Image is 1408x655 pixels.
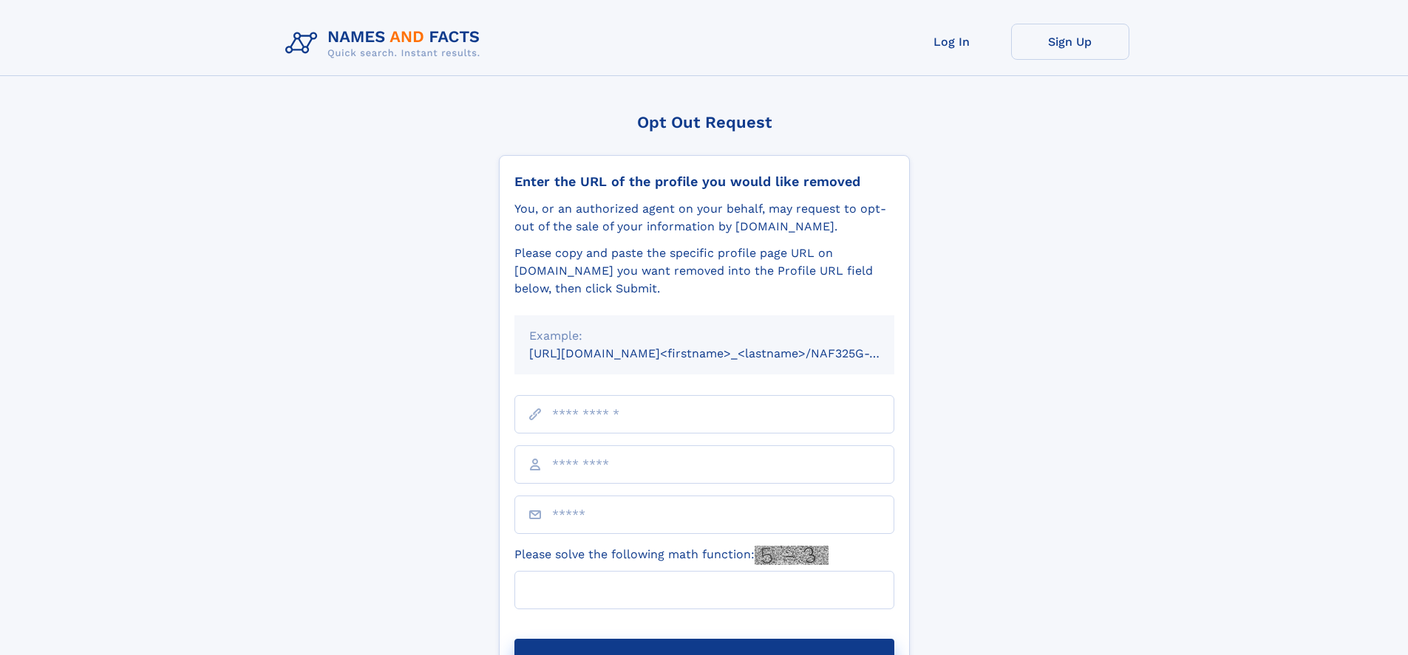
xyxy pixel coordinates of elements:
[529,346,922,360] small: [URL][DOMAIN_NAME]<firstname>_<lastname>/NAF325G-xxxxxxxx
[514,174,894,190] div: Enter the URL of the profile you would like removed
[499,113,910,131] div: Opt Out Request
[514,200,894,236] div: You, or an authorized agent on your behalf, may request to opt-out of the sale of your informatio...
[529,327,880,345] div: Example:
[893,24,1011,60] a: Log In
[279,24,492,64] img: Logo Names and Facts
[514,546,829,565] label: Please solve the following math function:
[1011,24,1129,60] a: Sign Up
[514,244,894,298] div: Please copy and paste the specific profile page URL on [DOMAIN_NAME] you want removed into the Pr...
